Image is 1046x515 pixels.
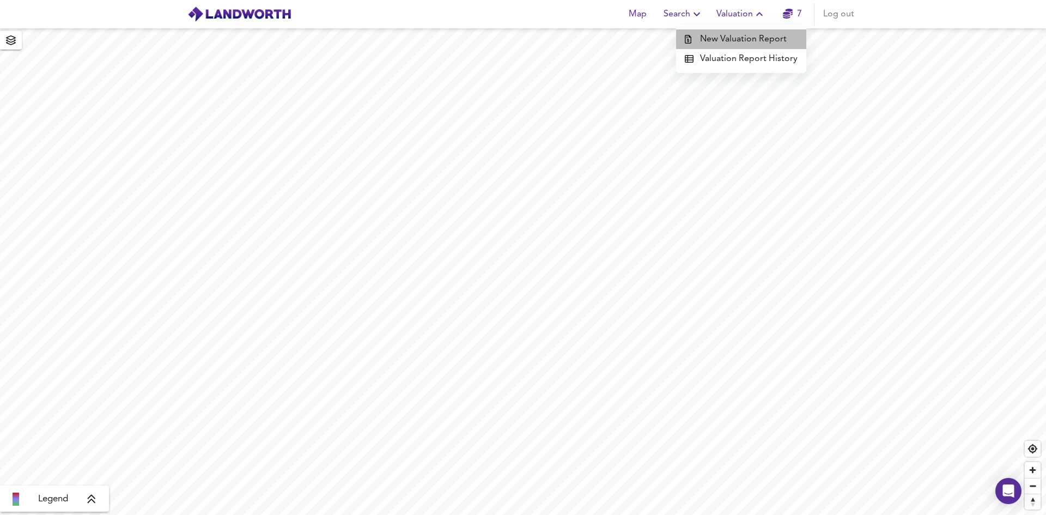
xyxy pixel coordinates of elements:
button: Search [659,3,708,25]
a: 7 [783,7,802,22]
div: Open Intercom Messenger [995,478,1021,504]
button: Log out [819,3,859,25]
span: Log out [823,7,854,22]
span: Zoom out [1025,478,1041,494]
a: Valuation Report History [676,49,806,69]
span: Search [664,7,703,22]
button: 7 [775,3,810,25]
span: Legend [38,493,68,506]
img: logo [187,6,291,22]
span: Map [624,7,650,22]
button: Valuation [712,3,770,25]
button: Find my location [1025,441,1041,457]
a: New Valuation Report [676,29,806,49]
button: Map [620,3,655,25]
span: Valuation [716,7,766,22]
button: Zoom out [1025,478,1041,494]
button: Zoom in [1025,462,1041,478]
button: Reset bearing to north [1025,494,1041,510]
